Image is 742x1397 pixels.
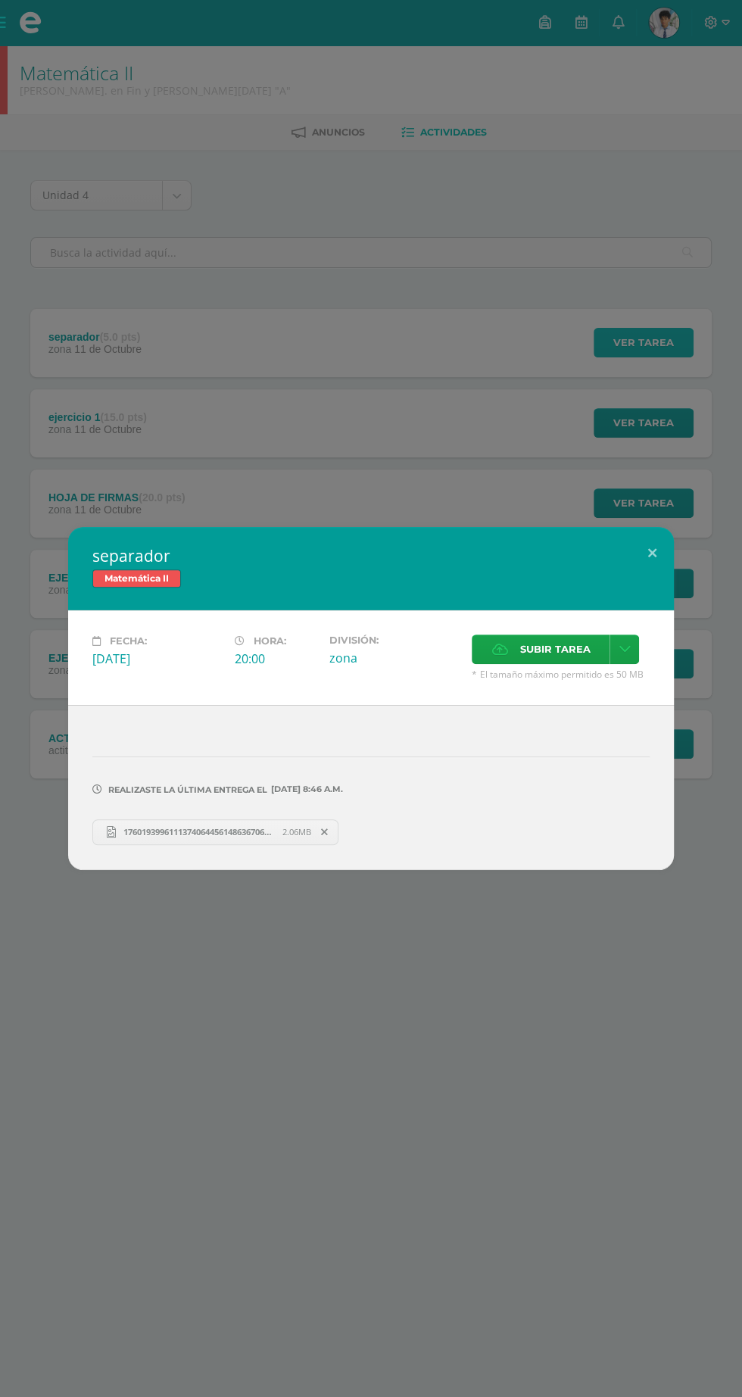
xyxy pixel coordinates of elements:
[329,635,460,646] label: División:
[110,635,147,647] span: Fecha:
[254,635,286,647] span: Hora:
[282,826,311,837] span: 2.06MB
[92,545,650,566] h2: separador
[631,527,674,578] button: Close (Esc)
[92,819,338,845] a: 17601939961113740644561486367067.jpg 2.06MB
[92,650,223,667] div: [DATE]
[267,789,343,790] span: [DATE] 8:46 a.m.
[92,569,181,588] span: Matemática II
[472,668,650,681] span: * El tamaño máximo permitido es 50 MB
[235,650,317,667] div: 20:00
[329,650,460,666] div: zona
[312,824,338,840] span: Remover entrega
[519,635,590,663] span: Subir tarea
[108,784,267,795] span: Realizaste la última entrega el
[116,826,282,837] span: 17601939961113740644561486367067.jpg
